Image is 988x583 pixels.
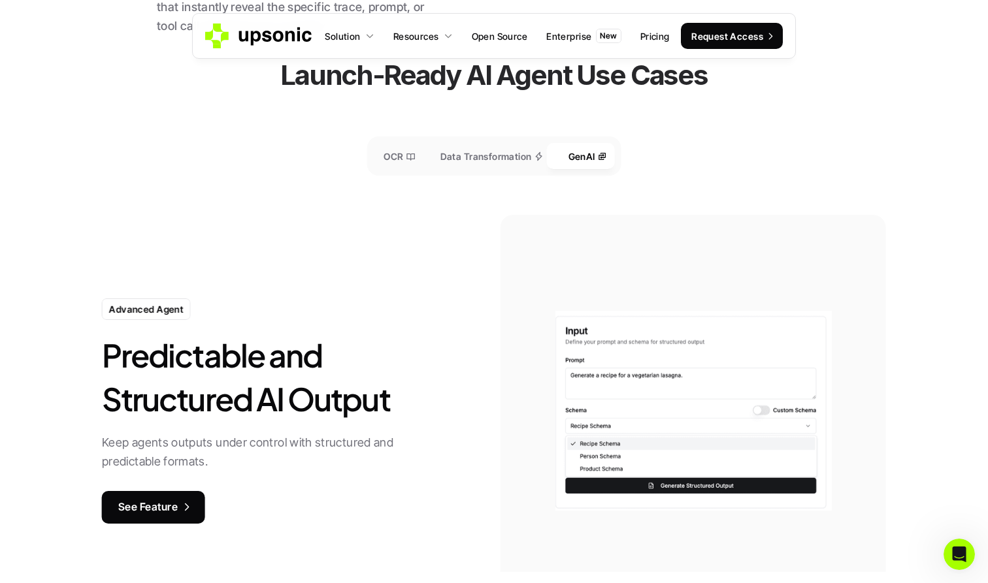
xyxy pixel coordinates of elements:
p: Data Transformation [440,150,532,163]
a: Open Source [464,24,536,48]
a: See Feature [102,491,205,524]
a: Request Access [681,23,783,49]
a: Pricing [633,24,678,48]
p: Advanced Agent [109,302,184,316]
p: Keep agents outputs under control with structured and predictable formats. [102,433,396,471]
p: Resources [393,29,439,43]
iframe: Intercom live chat [944,539,975,570]
p: GenAI [568,150,595,163]
p: See Feature [118,497,178,516]
p: OCR [384,150,403,163]
a: EnterpriseNew [538,24,629,48]
p: Request Access [691,29,763,43]
p: Enterprise [546,29,591,43]
p: Solution [325,29,360,43]
a: Solution [317,24,382,48]
h1: Launch‑Ready AI Agent Use Cases [280,59,708,91]
p: Pricing [640,29,670,43]
h2: Predictable and Structured AI Output [102,333,474,420]
p: New [600,31,617,40]
p: Open Source [472,29,528,43]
